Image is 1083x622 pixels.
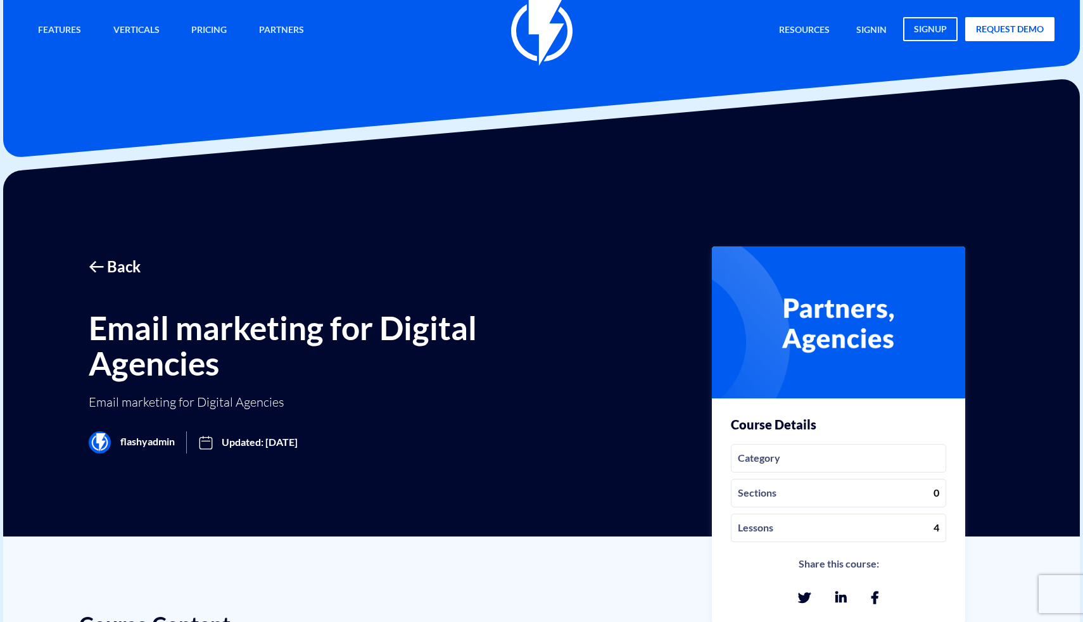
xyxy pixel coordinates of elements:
a: Features [28,17,91,44]
a: request demo [965,17,1054,41]
i: 4 [934,521,939,535]
i: 0 [934,486,939,500]
a: 🡠 Back [89,256,609,277]
h1: Email marketing for Digital Agencies [89,310,609,381]
h3: Course Details [731,417,816,431]
span: flashyadmin [89,431,187,454]
a: Share on Facebook [871,592,879,604]
a: Share on LinkedIn [835,592,847,604]
a: Resources [769,17,839,44]
a: Share on Twitter [798,592,811,604]
i: Lessons [738,521,773,535]
a: Pricing [182,17,236,44]
a: Verticals [104,17,169,44]
span: Updated: [DATE] [187,424,309,460]
p: Share this course: [799,555,879,573]
i: Category [738,451,780,466]
p: Email marketing for Digital Agencies [89,393,505,411]
a: Partners [250,17,313,44]
a: signin [847,17,896,44]
i: Sections [738,486,776,500]
a: signup [903,17,958,41]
